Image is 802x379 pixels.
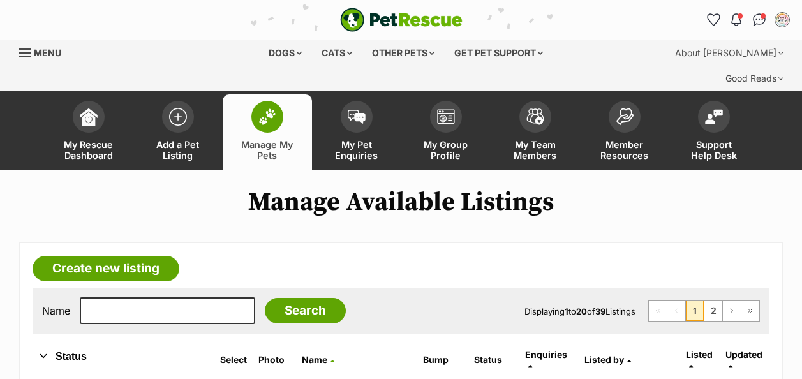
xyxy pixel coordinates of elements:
[34,47,61,58] span: Menu
[772,10,792,30] button: My account
[437,109,455,124] img: group-profile-icon-3fa3cf56718a62981997c0bc7e787c4b2cf8bcc04b72c1350f741eb67cf2f40e.svg
[749,10,769,30] a: Conversations
[649,301,667,321] span: First page
[704,301,722,321] a: Page 2
[731,13,741,26] img: notifications-46538b983faf8c2785f20acdc204bb7945ddae34d4c08c2a6579f10ce5e182be.svg
[703,10,724,30] a: Favourites
[776,13,789,26] img: A Safe Place For Meow profile pic
[80,108,98,126] img: dashboard-icon-eb2f2d2d3e046f16d808141f083e7271f6b2e854fb5c12c21221c1fb7104beca.svg
[169,108,187,126] img: add-pet-listing-icon-0afa8454b4691262ce3f59096e99ab1cd57d4a30225e0717b998d2c9b9846f56.svg
[584,354,631,365] a: Listed by
[302,354,327,365] span: Name
[417,139,475,161] span: My Group Profile
[239,139,296,161] span: Manage My Pets
[223,94,312,170] a: Manage My Pets
[723,301,741,321] a: Next page
[313,40,361,66] div: Cats
[312,94,401,170] a: My Pet Enquiries
[60,139,117,161] span: My Rescue Dashboard
[258,108,276,125] img: manage-my-pets-icon-02211641906a0b7f246fdf0571729dbe1e7629f14944591b6c1af311fb30b64b.svg
[741,301,759,321] a: Last page
[525,349,567,370] a: Enquiries
[753,13,766,26] img: chat-41dd97257d64d25036548639549fe6c8038ab92f7586957e7f3b1b290dea8141.svg
[584,354,624,365] span: Listed by
[418,345,468,375] th: Bump
[401,94,491,170] a: My Group Profile
[149,139,207,161] span: Add a Pet Listing
[616,108,634,125] img: member-resources-icon-8e73f808a243e03378d46382f2149f9095a855e16c252ad45f914b54edf8863c.svg
[725,349,762,360] span: Updated
[33,348,201,365] button: Status
[328,139,385,161] span: My Pet Enquiries
[686,301,704,321] span: Page 1
[507,139,564,161] span: My Team Members
[348,110,366,124] img: pet-enquiries-icon-7e3ad2cf08bfb03b45e93fb7055b45f3efa6380592205ae92323e6603595dc1f.svg
[666,40,792,66] div: About [PERSON_NAME]
[260,40,311,66] div: Dogs
[302,354,334,365] a: Name
[576,306,587,316] strong: 20
[717,66,792,91] div: Good Reads
[42,305,70,316] label: Name
[580,94,669,170] a: Member Resources
[363,40,443,66] div: Other pets
[469,345,519,375] th: Status
[19,40,70,63] a: Menu
[33,256,179,281] a: Create new listing
[648,300,760,322] nav: Pagination
[596,139,653,161] span: Member Resources
[595,306,605,316] strong: 39
[686,349,713,360] span: Listed
[703,10,792,30] ul: Account quick links
[445,40,552,66] div: Get pet support
[340,8,463,32] a: PetRescue
[44,94,133,170] a: My Rescue Dashboard
[565,306,568,316] strong: 1
[340,8,463,32] img: logo-e224e6f780fb5917bec1dbf3a21bbac754714ae5b6737aabdf751b685950b380.svg
[685,139,743,161] span: Support Help Desk
[265,298,346,323] input: Search
[705,109,723,124] img: help-desk-icon-fdf02630f3aa405de69fd3d07c3f3aa587a6932b1a1747fa1d2bba05be0121f9.svg
[686,349,713,370] a: Listed
[525,349,567,360] span: translation missing: en.admin.listings.index.attributes.enquiries
[215,345,252,375] th: Select
[133,94,223,170] a: Add a Pet Listing
[667,301,685,321] span: Previous page
[726,10,746,30] button: Notifications
[526,108,544,125] img: team-members-icon-5396bd8760b3fe7c0b43da4ab00e1e3bb1a5d9ba89233759b79545d2d3fc5d0d.svg
[725,349,762,370] a: Updated
[524,306,635,316] span: Displaying to of Listings
[491,94,580,170] a: My Team Members
[669,94,759,170] a: Support Help Desk
[253,345,295,375] th: Photo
